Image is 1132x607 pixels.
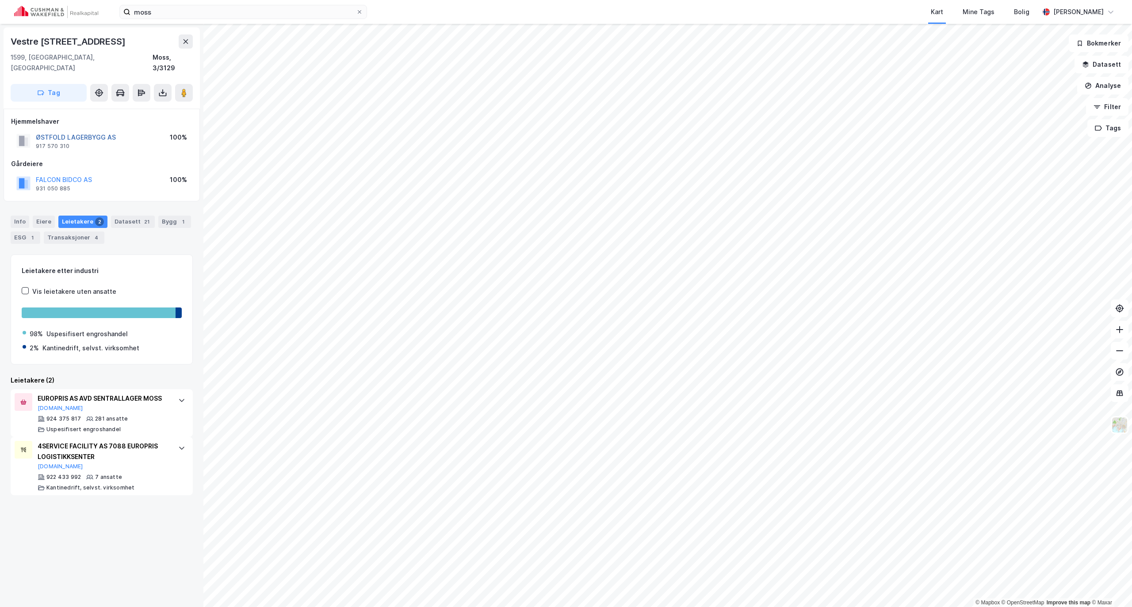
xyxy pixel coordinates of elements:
[1053,7,1104,17] div: [PERSON_NAME]
[28,233,37,242] div: 1
[1002,599,1044,606] a: OpenStreetMap
[931,7,943,17] div: Kart
[92,233,101,242] div: 4
[95,415,128,422] div: 281 ansatte
[46,415,81,422] div: 924 375 817
[1077,77,1128,95] button: Analyse
[95,474,122,481] div: 7 ansatte
[170,175,187,185] div: 100%
[38,463,83,470] button: [DOMAIN_NAME]
[38,441,169,462] div: 4SERVICE FACILITY AS 7088 EUROPRIS LOGISTIKKSENTER
[1088,565,1132,607] div: Kontrollprogram for chat
[30,343,39,353] div: 2%
[179,217,187,226] div: 1
[1069,34,1128,52] button: Bokmerker
[58,216,107,228] div: Leietakere
[1086,98,1128,116] button: Filter
[38,405,83,412] button: [DOMAIN_NAME]
[1087,119,1128,137] button: Tags
[46,426,121,433] div: Uspesifisert engroshandel
[11,84,87,102] button: Tag
[30,329,43,339] div: 98%
[36,143,69,150] div: 917 570 310
[22,266,182,276] div: Leietakere etter industri
[46,474,81,481] div: 922 433 992
[1075,56,1128,73] button: Datasett
[111,216,155,228] div: Datasett
[1111,417,1128,433] img: Z
[975,599,1000,606] a: Mapbox
[963,7,994,17] div: Mine Tags
[11,375,193,386] div: Leietakere (2)
[42,343,139,353] div: Kantinedrift, selvst. virksomhet
[130,5,356,19] input: Søk på adresse, matrikkel, gårdeiere, leietakere eller personer
[36,185,70,192] div: 931 050 885
[11,231,40,244] div: ESG
[170,132,187,143] div: 100%
[1014,7,1029,17] div: Bolig
[1088,565,1132,607] iframe: Chat Widget
[46,329,128,339] div: Uspesifisert engroshandel
[153,52,193,73] div: Moss, 3/3129
[1047,599,1090,606] a: Improve this map
[142,217,151,226] div: 21
[158,216,191,228] div: Bygg
[46,484,134,491] div: Kantinedrift, selvst. virksomhet
[11,159,192,169] div: Gårdeiere
[11,34,127,49] div: Vestre [STREET_ADDRESS]
[44,231,104,244] div: Transaksjoner
[14,6,98,18] img: cushman-wakefield-realkapital-logo.202ea83816669bd177139c58696a8fa1.svg
[11,216,29,228] div: Info
[38,393,169,404] div: EUROPRIS AS AVD SENTRALLAGER MOSS
[32,286,116,297] div: Vis leietakere uten ansatte
[95,217,104,226] div: 2
[11,116,192,127] div: Hjemmelshaver
[11,52,153,73] div: 1599, [GEOGRAPHIC_DATA], [GEOGRAPHIC_DATA]
[33,216,55,228] div: Eiere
